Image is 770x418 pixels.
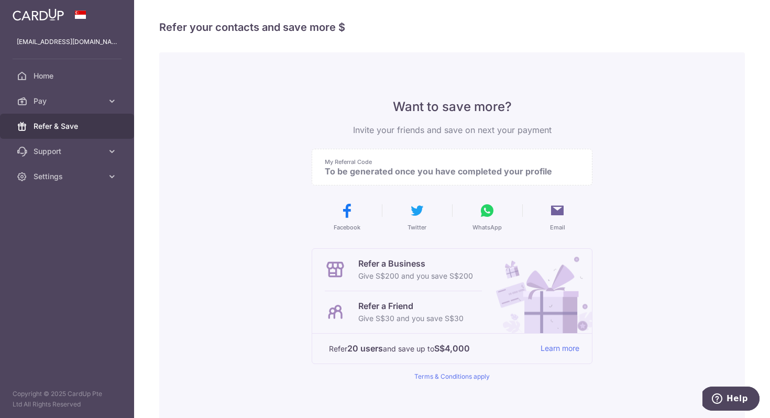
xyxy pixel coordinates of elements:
a: Terms & Conditions apply [414,372,490,380]
span: Settings [34,171,103,182]
span: Help [24,7,46,17]
p: [EMAIL_ADDRESS][DOMAIN_NAME] [17,37,117,47]
p: My Referral Code [325,158,571,166]
p: To be generated once you have completed your profile [325,166,571,177]
span: Facebook [334,223,360,232]
h4: Refer your contacts and save more $ [159,19,745,36]
button: WhatsApp [456,202,518,232]
p: Want to save more? [312,98,592,115]
iframe: Opens a widget where you can find more information [702,387,760,413]
p: Refer a Business [358,257,473,270]
a: Learn more [541,342,579,355]
button: Twitter [386,202,448,232]
span: Home [34,71,103,81]
span: Refer & Save [34,121,103,131]
strong: 20 users [347,342,383,355]
p: Refer and save up to [329,342,532,355]
button: Facebook [316,202,378,232]
p: Invite your friends and save on next your payment [312,124,592,136]
span: Twitter [408,223,426,232]
span: Support [34,146,103,157]
span: Pay [34,96,103,106]
img: Refer [486,249,592,333]
span: Email [550,223,565,232]
strong: S$4,000 [434,342,470,355]
p: Give S$30 and you save S$30 [358,312,464,325]
p: Give S$200 and you save S$200 [358,270,473,282]
p: Refer a Friend [358,300,464,312]
button: Email [526,202,588,232]
img: CardUp [13,8,64,21]
span: WhatsApp [472,223,502,232]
